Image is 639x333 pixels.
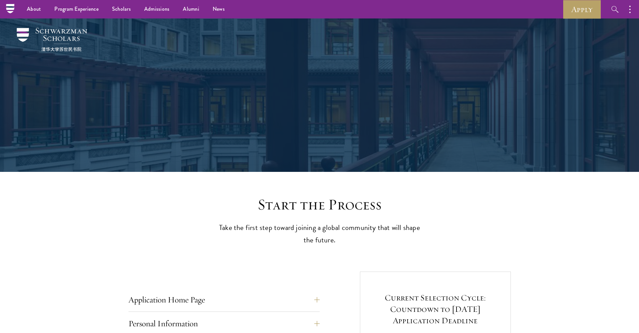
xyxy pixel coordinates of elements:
button: Application Home Page [128,292,320,308]
h2: Start the Process [216,195,424,214]
p: Take the first step toward joining a global community that will shape the future. [216,222,424,246]
img: Schwarzman Scholars [17,28,87,51]
button: Personal Information [128,316,320,332]
h5: Current Selection Cycle: Countdown to [DATE] Application Deadline [379,292,492,326]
